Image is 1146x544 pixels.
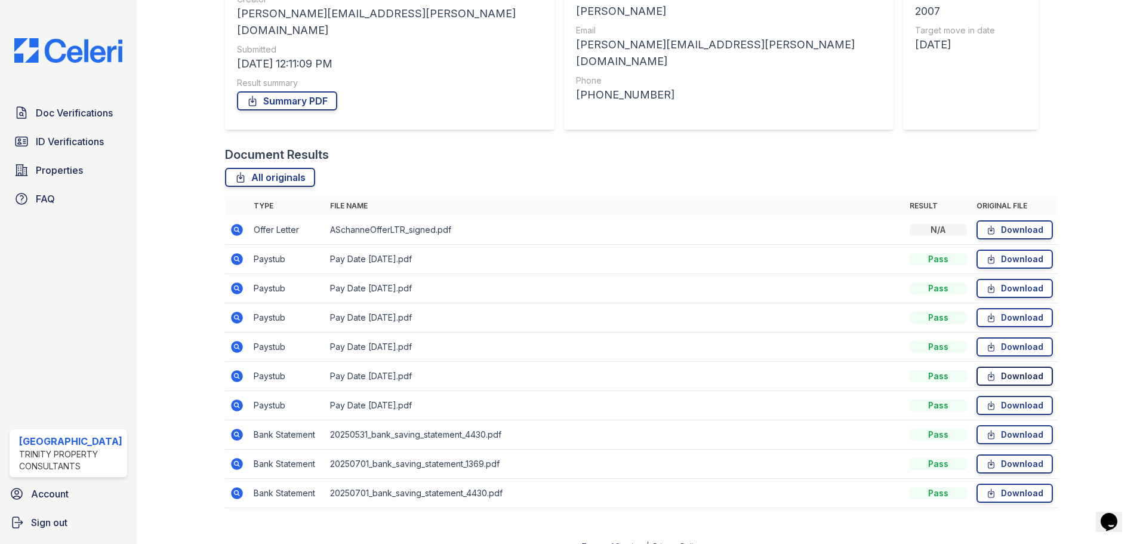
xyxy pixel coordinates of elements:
div: Pass [910,429,967,441]
td: Bank Statement [249,450,325,479]
td: Paystub [249,274,325,303]
img: CE_Logo_Blue-a8612792a0a2168367f1c8372b55b34899dd931a85d93a1a3d3e32e68fde9ad4.png [5,38,132,63]
div: Trinity Property Consultants [19,448,122,472]
td: Paystub [249,333,325,362]
td: Offer Letter [249,216,325,245]
div: [PERSON_NAME][EMAIL_ADDRESS][PERSON_NAME][DOMAIN_NAME] [576,36,882,70]
a: Account [5,482,132,506]
span: Doc Verifications [36,106,113,120]
a: Download [976,337,1053,356]
td: Bank Statement [249,479,325,508]
a: ID Verifications [10,130,127,153]
div: Pass [910,458,967,470]
td: 20250701_bank_saving_statement_4430.pdf [325,479,905,508]
td: Pay Date [DATE].pdf [325,333,905,362]
a: Download [976,425,1053,444]
div: Pass [910,341,967,353]
td: Bank Statement [249,420,325,450]
div: Submitted [237,44,543,56]
th: Result [905,196,972,216]
div: Phone [576,75,882,87]
span: ID Verifications [36,134,104,149]
div: 2007 [915,3,1027,20]
td: Paystub [249,245,325,274]
span: FAQ [36,192,55,206]
div: [DATE] [915,36,1027,53]
a: Download [976,250,1053,269]
a: Download [976,220,1053,239]
div: Result summary [237,77,543,89]
div: [GEOGRAPHIC_DATA] [19,434,122,448]
a: Sign out [5,511,132,534]
a: Download [976,308,1053,327]
span: Account [31,487,69,501]
th: Type [249,196,325,216]
div: Pass [910,282,967,294]
div: [DATE] 12:11:09 PM [237,56,543,72]
td: Paystub [249,362,325,391]
div: [PHONE_NUMBER] [576,87,882,103]
a: Properties [10,158,127,182]
span: Sign out [31,515,67,530]
a: Doc Verifications [10,101,127,125]
div: Email [576,24,882,36]
div: Document Results [225,146,329,163]
div: [PERSON_NAME] [576,3,882,20]
td: Pay Date [DATE].pdf [325,245,905,274]
iframe: chat widget [1096,496,1134,532]
div: Target move in date [915,24,1027,36]
div: Pass [910,312,967,324]
td: Pay Date [DATE].pdf [325,362,905,391]
a: Download [976,396,1053,415]
td: 20250531_bank_saving_statement_4430.pdf [325,420,905,450]
a: Download [976,484,1053,503]
th: File name [325,196,905,216]
th: Original file [972,196,1058,216]
td: Pay Date [DATE].pdf [325,391,905,420]
td: Paystub [249,303,325,333]
div: N/A [910,224,967,236]
a: FAQ [10,187,127,211]
a: Download [976,454,1053,474]
div: Pass [910,253,967,265]
div: Pass [910,370,967,382]
td: Paystub [249,391,325,420]
td: 20250701_bank_saving_statement_1369.pdf [325,450,905,479]
a: Download [976,367,1053,386]
div: Pass [910,487,967,499]
div: [PERSON_NAME][EMAIL_ADDRESS][PERSON_NAME][DOMAIN_NAME] [237,5,543,39]
div: Pass [910,399,967,411]
td: ASchanneOfferLTR_signed.pdf [325,216,905,245]
a: All originals [225,168,315,187]
span: Properties [36,163,83,177]
a: Download [976,279,1053,298]
a: Summary PDF [237,91,337,110]
td: Pay Date [DATE].pdf [325,303,905,333]
td: Pay Date [DATE].pdf [325,274,905,303]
